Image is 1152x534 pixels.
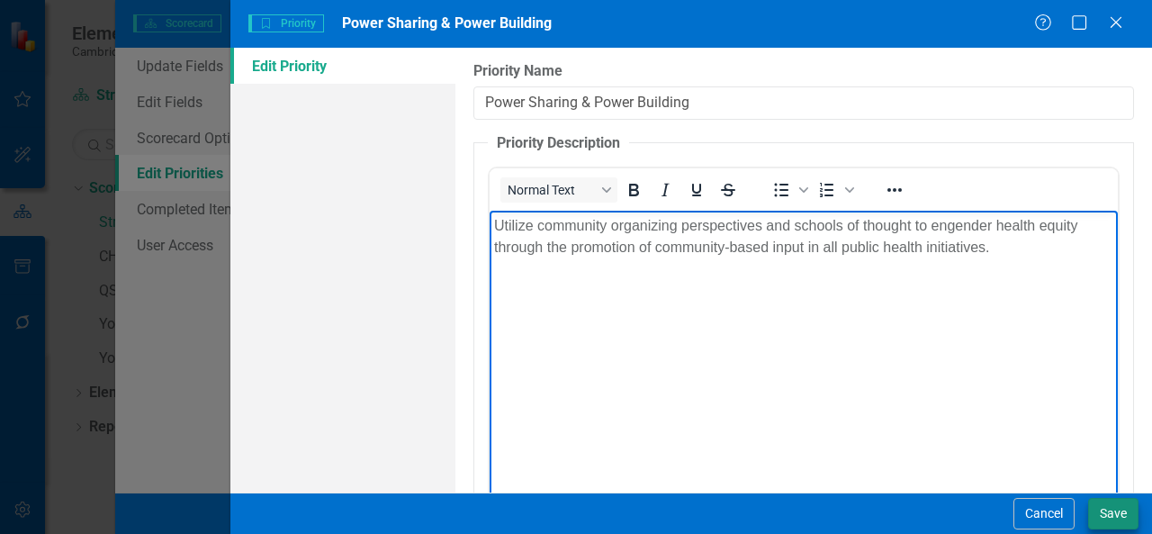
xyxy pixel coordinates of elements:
div: Numbered list [812,177,857,203]
label: Priority Name [473,61,1134,82]
button: Strikethrough [713,177,743,203]
legend: Priority Description [488,133,629,154]
button: Underline [681,177,712,203]
button: Bold [618,177,649,203]
button: Italic [650,177,680,203]
input: Priority Name [473,86,1134,120]
iframe: Rich Text Area [490,211,1118,525]
button: Block Normal Text [500,177,617,203]
button: Save [1088,498,1138,529]
span: Normal Text [508,183,596,197]
span: Power Sharing & Power Building [342,14,552,32]
div: Bullet list [766,177,811,203]
button: Reveal or hide additional toolbar items [879,177,910,203]
a: Edit Priority [230,48,455,84]
span: Priority [248,14,324,32]
button: Cancel [1013,498,1075,529]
